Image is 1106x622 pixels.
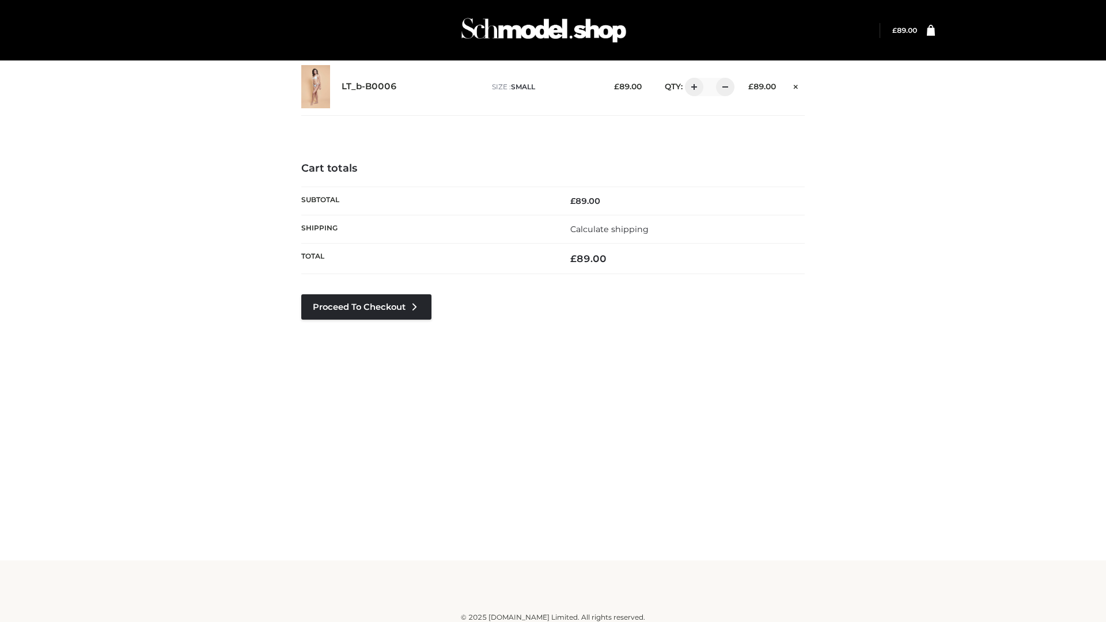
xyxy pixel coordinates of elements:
bdi: 89.00 [570,253,607,264]
a: £89.00 [892,26,917,35]
a: Proceed to Checkout [301,294,431,320]
bdi: 89.00 [614,82,642,91]
a: LT_b-B0006 [342,81,397,92]
h4: Cart totals [301,162,805,175]
span: £ [892,26,897,35]
span: £ [614,82,619,91]
bdi: 89.00 [570,196,600,206]
a: Calculate shipping [570,224,649,234]
th: Total [301,244,553,274]
span: £ [748,82,753,91]
span: £ [570,253,577,264]
bdi: 89.00 [748,82,776,91]
div: QTY: [653,78,730,96]
a: Remove this item [787,78,805,93]
img: Schmodel Admin 964 [457,7,630,53]
span: £ [570,196,575,206]
bdi: 89.00 [892,26,917,35]
th: Subtotal [301,187,553,215]
p: size : [492,82,596,92]
span: SMALL [511,82,535,91]
th: Shipping [301,215,553,243]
